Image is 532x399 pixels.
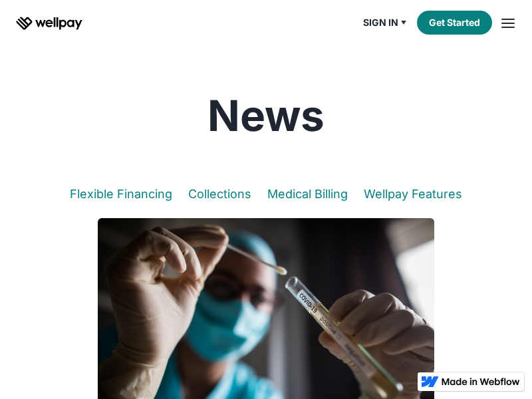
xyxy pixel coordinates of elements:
[364,187,462,201] a: Wellpay Features
[27,93,505,138] h1: News
[417,11,492,35] a: Get Started
[267,187,348,201] a: Medical Billing
[363,11,418,35] div: Sign in
[70,187,172,201] a: Flexible Financing
[363,15,398,31] div: Sign in
[442,378,520,386] img: Made in Webflow
[500,14,516,31] div: menu
[16,15,82,31] a: home
[188,187,251,201] a: Collections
